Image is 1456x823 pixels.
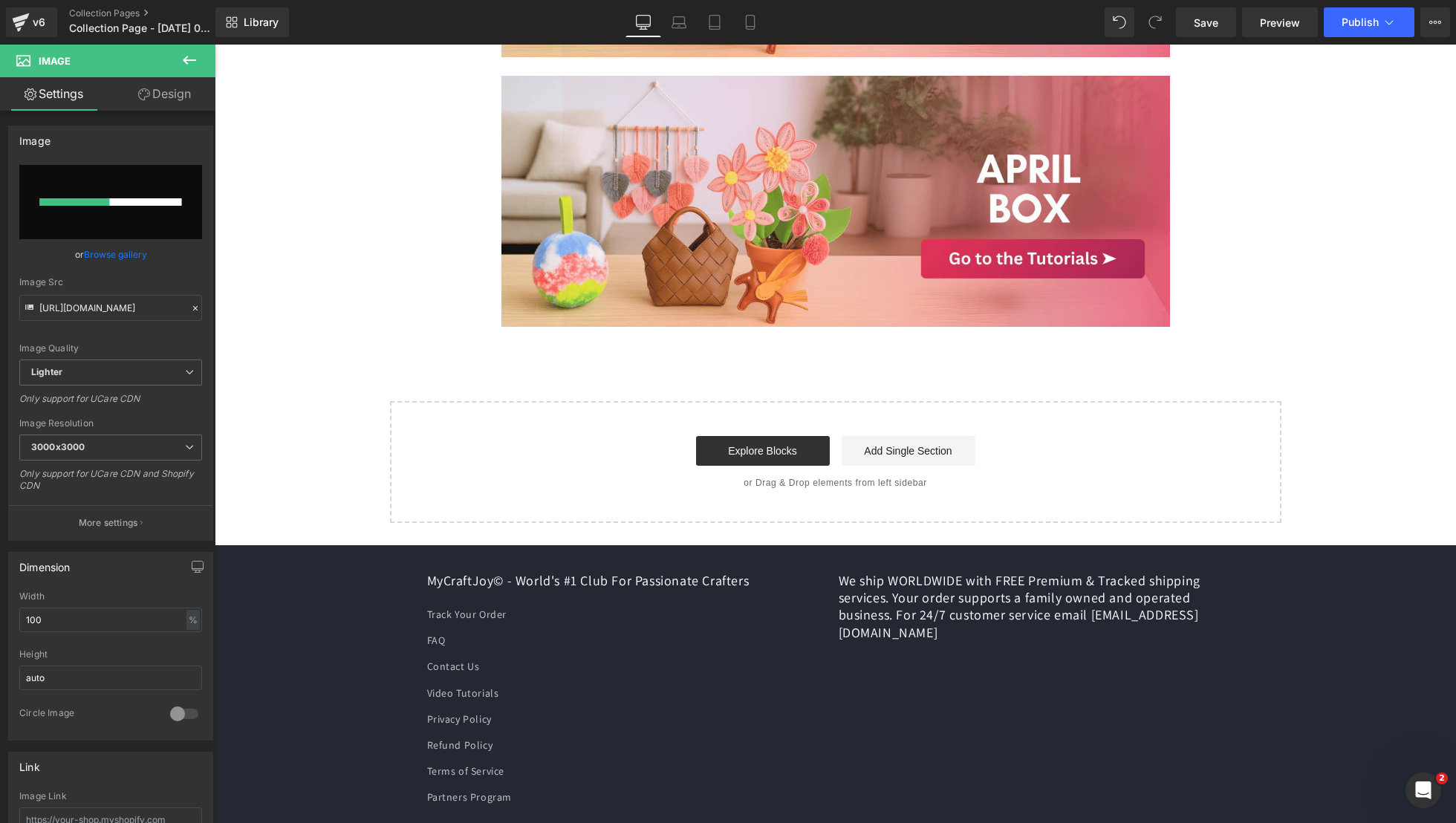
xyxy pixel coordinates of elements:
[244,16,279,29] span: Library
[19,649,202,660] div: Height
[212,636,285,662] a: Video Tutorials
[732,7,768,37] a: Mobile
[19,791,202,801] div: Image Link
[212,688,279,714] a: Refund Policy
[1342,16,1379,28] span: Publish
[212,662,277,688] a: Privacy Policy
[212,583,231,609] a: FAQ
[1436,772,1448,784] span: 2
[627,391,761,421] a: Add Single Section
[624,527,1030,597] h2: We ship WORLDWIDE with FREE Premium & Tracked shipping services. Your order supports a family own...
[19,126,51,147] div: Image
[697,7,732,37] a: Tablet
[199,433,1043,443] p: or Drag & Drop elements from left sidebar
[212,609,265,635] a: Contact Us
[69,22,212,34] span: Collection Page - [DATE] 01:55:12
[19,277,202,287] div: Image Src
[661,7,697,37] a: Laptop
[84,241,147,267] a: Browse gallery
[19,707,155,723] div: Circle Image
[1242,7,1318,37] a: Preview
[19,343,202,354] div: Image Quality
[1105,7,1134,37] button: Undo
[9,505,212,540] button: More settings
[481,391,615,421] a: Explore Blocks
[19,553,71,573] div: Dimension
[31,441,85,452] b: 3000x3000
[30,13,48,32] div: v6
[19,468,202,501] div: Only support for UCare CDN and Shopify CDN
[1324,7,1414,37] button: Publish
[186,610,200,630] div: %
[19,393,202,414] div: Only support for UCare CDN
[212,527,618,544] h2: MyCraftJoy© - World's #1 Club For Passionate Crafters
[1420,7,1450,37] button: More
[19,666,202,690] input: auto
[111,77,218,111] a: Design
[39,55,71,67] span: Image
[19,608,202,632] input: auto
[212,740,298,766] a: Partners Program
[19,295,202,321] input: Link
[19,247,202,262] div: or
[1260,15,1300,30] span: Preview
[1140,7,1170,37] button: Redo
[212,561,293,583] a: Track Your Order
[19,418,202,429] div: Image Resolution
[19,752,40,773] div: Link
[212,714,290,740] a: Terms of Service
[215,7,289,37] a: New Library
[1405,772,1441,808] iframe: Intercom live chat
[1194,15,1218,30] span: Save
[625,7,661,37] a: Desktop
[31,366,62,377] b: Lighter
[6,7,57,37] a: v6
[79,516,138,530] p: More settings
[19,591,202,602] div: Width
[69,7,240,19] a: Collection Pages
